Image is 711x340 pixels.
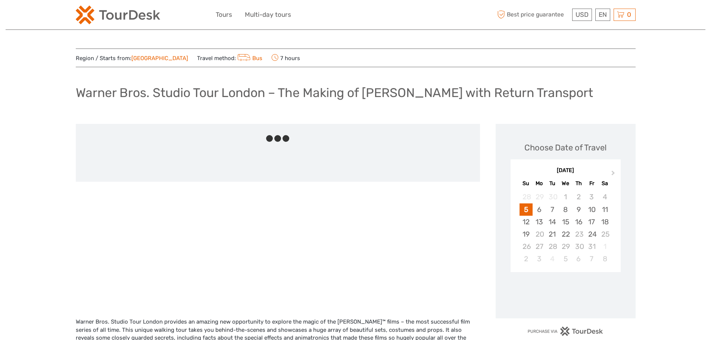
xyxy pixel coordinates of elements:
[585,178,598,188] div: Fr
[585,253,598,265] div: Choose Friday, November 7th, 2025
[533,253,546,265] div: Choose Monday, November 3rd, 2025
[585,191,598,203] div: Not available Friday, October 3rd, 2025
[572,191,585,203] div: Not available Thursday, October 2nd, 2025
[271,53,300,63] span: 7 hours
[598,216,611,228] div: Choose Saturday, October 18th, 2025
[76,85,593,100] h1: Warner Bros. Studio Tour London – The Making of [PERSON_NAME] with Return Transport
[76,54,188,62] span: Region / Starts from:
[533,216,546,228] div: Choose Monday, October 13th, 2025
[563,291,568,296] div: Loading...
[595,9,610,21] div: EN
[520,228,533,240] div: Choose Sunday, October 19th, 2025
[513,191,618,265] div: month 2025-10
[245,9,291,20] a: Multi-day tours
[533,191,546,203] div: Not available Monday, September 29th, 2025
[572,203,585,216] div: Choose Thursday, October 9th, 2025
[572,228,585,240] div: Not available Thursday, October 23rd, 2025
[559,178,572,188] div: We
[598,178,611,188] div: Sa
[216,9,232,20] a: Tours
[572,240,585,253] div: Not available Thursday, October 30th, 2025
[236,55,263,62] a: Bus
[527,327,603,336] img: PurchaseViaTourDesk.png
[598,253,611,265] div: Choose Saturday, November 8th, 2025
[546,240,559,253] div: Not available Tuesday, October 28th, 2025
[585,203,598,216] div: Choose Friday, October 10th, 2025
[496,9,570,21] span: Best price guarantee
[533,240,546,253] div: Not available Monday, October 27th, 2025
[559,253,572,265] div: Choose Wednesday, November 5th, 2025
[572,253,585,265] div: Choose Thursday, November 6th, 2025
[197,53,263,63] span: Travel method:
[520,216,533,228] div: Choose Sunday, October 12th, 2025
[520,253,533,265] div: Choose Sunday, November 2nd, 2025
[559,240,572,253] div: Not available Wednesday, October 29th, 2025
[533,178,546,188] div: Mo
[546,178,559,188] div: Tu
[598,203,611,216] div: Choose Saturday, October 11th, 2025
[585,216,598,228] div: Choose Friday, October 17th, 2025
[511,167,621,175] div: [DATE]
[546,191,559,203] div: Not available Tuesday, September 30th, 2025
[626,11,632,18] span: 0
[559,216,572,228] div: Choose Wednesday, October 15th, 2025
[559,228,572,240] div: Choose Wednesday, October 22nd, 2025
[520,178,533,188] div: Su
[598,191,611,203] div: Not available Saturday, October 4th, 2025
[520,203,533,216] div: Choose Sunday, October 5th, 2025
[76,6,160,24] img: 2254-3441b4b5-4e5f-4d00-b396-31f1d84a6ebf_logo_small.png
[585,240,598,253] div: Not available Friday, October 31st, 2025
[520,191,533,203] div: Not available Sunday, September 28th, 2025
[524,142,606,153] div: Choose Date of Travel
[546,203,559,216] div: Choose Tuesday, October 7th, 2025
[131,55,188,62] a: [GEOGRAPHIC_DATA]
[559,203,572,216] div: Choose Wednesday, October 8th, 2025
[608,169,620,181] button: Next Month
[598,228,611,240] div: Not available Saturday, October 25th, 2025
[598,240,611,253] div: Not available Saturday, November 1st, 2025
[546,228,559,240] div: Choose Tuesday, October 21st, 2025
[533,203,546,216] div: Choose Monday, October 6th, 2025
[572,178,585,188] div: Th
[572,216,585,228] div: Choose Thursday, October 16th, 2025
[585,228,598,240] div: Choose Friday, October 24th, 2025
[533,228,546,240] div: Not available Monday, October 20th, 2025
[559,191,572,203] div: Not available Wednesday, October 1st, 2025
[546,216,559,228] div: Choose Tuesday, October 14th, 2025
[546,253,559,265] div: Not available Tuesday, November 4th, 2025
[520,240,533,253] div: Not available Sunday, October 26th, 2025
[576,11,589,18] span: USD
